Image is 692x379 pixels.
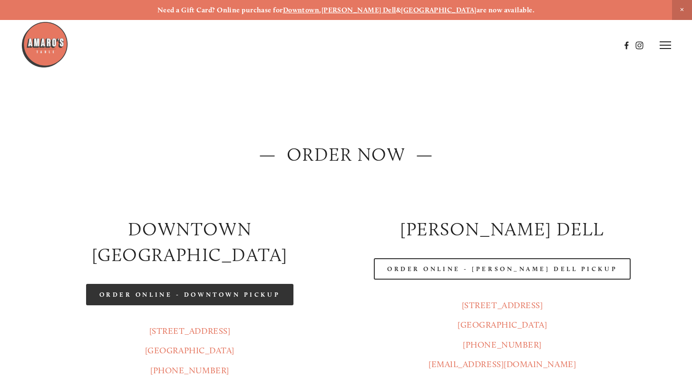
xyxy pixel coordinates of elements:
a: [PHONE_NUMBER] [150,365,229,376]
a: [PERSON_NAME] Dell [322,6,396,14]
a: [STREET_ADDRESS] [149,326,231,336]
a: [GEOGRAPHIC_DATA] [145,345,234,356]
strong: are now available. [477,6,535,14]
a: Order Online - [PERSON_NAME] Dell Pickup [374,258,631,280]
a: [PHONE_NUMBER] [463,340,542,350]
strong: Need a Gift Card? Online purchase for [157,6,283,14]
h2: [PERSON_NAME] DELL [354,216,651,242]
strong: , [319,6,321,14]
h2: — ORDER NOW — [41,142,650,167]
strong: & [396,6,401,14]
a: [GEOGRAPHIC_DATA] [458,320,547,330]
h2: Downtown [GEOGRAPHIC_DATA] [41,216,338,268]
img: Amaro's Table [21,21,68,68]
a: [STREET_ADDRESS] [462,300,543,311]
a: Order Online - Downtown pickup [86,284,294,305]
a: [GEOGRAPHIC_DATA] [401,6,477,14]
a: Downtown [283,6,320,14]
a: [EMAIL_ADDRESS][DOMAIN_NAME] [429,359,576,369]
